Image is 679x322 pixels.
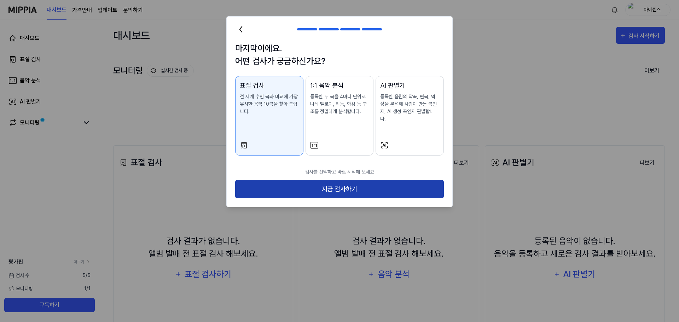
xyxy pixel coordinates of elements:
[310,81,369,90] div: 1:1 음악 분석
[380,93,439,123] p: 등록한 음원의 작곡, 편곡, 믹싱을 분석해 사람이 만든 곡인지, AI 생성 곡인지 판별합니다.
[240,93,299,115] p: 전 세계 수천 곡과 비교해 가장 유사한 음악 10곡을 찾아 드립니다.
[380,81,439,90] div: AI 판별기
[376,76,444,156] button: AI 판별기등록한 음원의 작곡, 편곡, 믹싱을 분석해 사람이 만든 곡인지, AI 생성 곡인지 판별합니다.
[310,93,369,115] p: 등록한 두 곡을 4마디 단위로 나눠 멜로디, 리듬, 화성 등 구조를 정밀하게 분석합니다.
[235,42,444,68] h1: 마지막이에요. 어떤 검사가 궁금하신가요?
[235,164,444,180] p: 검사를 선택하고 바로 시작해 보세요
[306,76,374,156] button: 1:1 음악 분석등록한 두 곡을 4마디 단위로 나눠 멜로디, 리듬, 화성 등 구조를 정밀하게 분석합니다.
[240,81,299,90] div: 표절 검사
[235,76,303,156] button: 표절 검사전 세계 수천 곡과 비교해 가장 유사한 음악 10곡을 찾아 드립니다.
[235,180,444,199] button: 지금 검사하기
